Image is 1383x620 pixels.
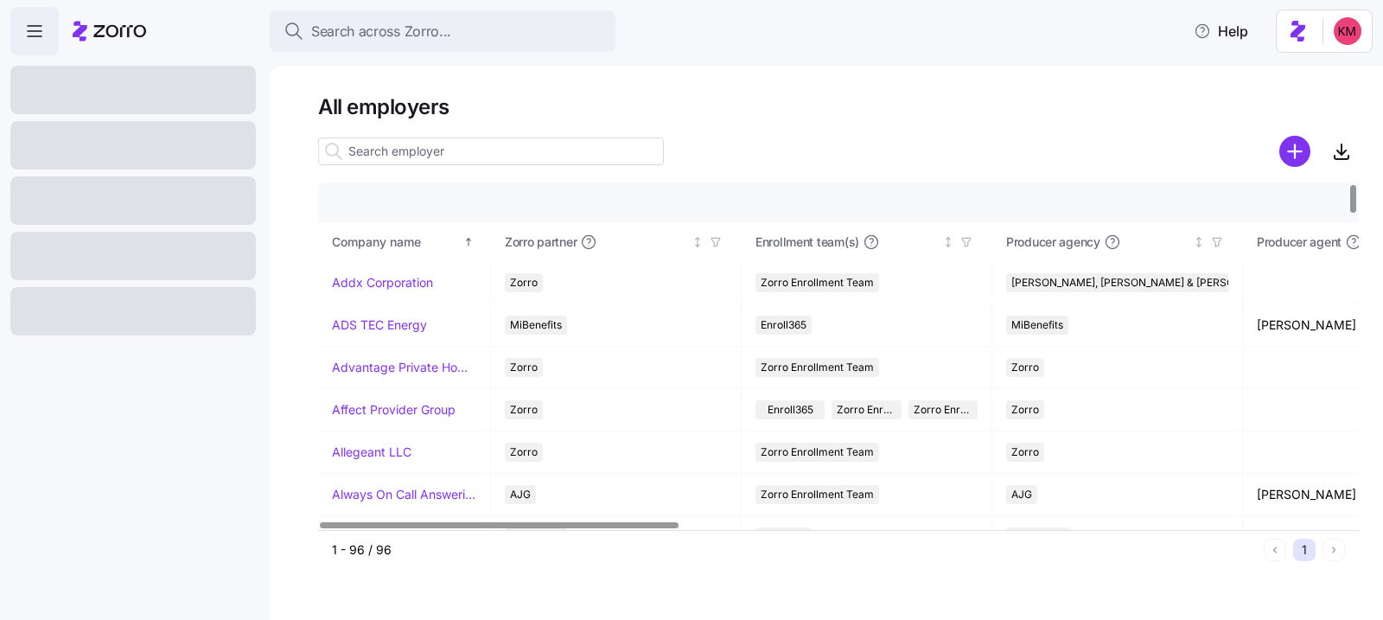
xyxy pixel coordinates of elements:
[332,444,411,461] a: Allegeant LLC
[270,10,615,52] button: Search across Zorro...
[510,358,538,377] span: Zorro
[510,400,538,419] span: Zorro
[1334,17,1361,45] img: 8fbd33f679504da1795a6676107ffb9e
[1011,443,1039,462] span: Zorro
[761,485,874,504] span: Zorro Enrollment Team
[1293,539,1316,561] button: 1
[1006,233,1100,251] span: Producer agency
[1011,273,1280,292] span: [PERSON_NAME], [PERSON_NAME] & [PERSON_NAME]
[332,274,433,291] a: Addx Corporation
[311,21,451,42] span: Search across Zorro...
[462,236,475,248] div: Sorted ascending
[942,236,954,248] div: Not sorted
[332,359,476,376] a: Advantage Private Home Care
[691,236,704,248] div: Not sorted
[992,222,1243,262] th: Producer agencyNot sorted
[332,233,460,252] div: Company name
[510,316,562,335] span: MiBenefits
[1193,236,1205,248] div: Not sorted
[761,358,874,377] span: Zorro Enrollment Team
[914,400,972,419] span: Zorro Enrollment Experts
[510,443,538,462] span: Zorro
[761,443,874,462] span: Zorro Enrollment Team
[1011,316,1063,335] span: MiBenefits
[1194,21,1248,42] span: Help
[332,316,427,334] a: ADS TEC Energy
[1322,539,1345,561] button: Next page
[1011,400,1039,419] span: Zorro
[491,222,742,262] th: Zorro partnerNot sorted
[742,222,992,262] th: Enrollment team(s)Not sorted
[318,222,491,262] th: Company nameSorted ascending
[755,233,859,251] span: Enrollment team(s)
[332,528,458,546] a: American Salon Group
[318,93,1359,120] h1: All employers
[1257,233,1342,251] span: Producer agent
[510,485,531,504] span: AJG
[332,541,1257,559] div: 1 - 96 / 96
[1180,14,1262,48] button: Help
[837,400,895,419] span: Zorro Enrollment Team
[1264,539,1286,561] button: Previous page
[332,486,476,503] a: Always On Call Answering Service
[505,233,577,251] span: Zorro partner
[332,401,456,419] a: Affect Provider Group
[768,400,813,419] span: Enroll365
[1011,358,1039,377] span: Zorro
[1011,485,1032,504] span: AJG
[1279,136,1310,167] svg: add icon
[761,316,806,335] span: Enroll365
[318,137,664,165] input: Search employer
[510,273,538,292] span: Zorro
[761,273,874,292] span: Zorro Enrollment Team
